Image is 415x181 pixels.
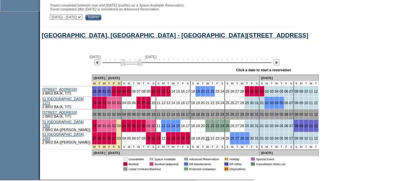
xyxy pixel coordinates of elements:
a: 31 [255,136,259,140]
a: 05 [280,112,283,116]
a: 03 [270,89,274,93]
a: 14 [171,101,175,105]
a: 20 [201,136,205,140]
a: 31 [102,136,106,140]
a: 08 [294,136,298,140]
a: 08 [142,89,146,93]
td: T [235,81,240,86]
a: 19 [196,89,200,93]
td: M [127,81,132,86]
a: 12 [314,136,318,140]
a: 09 [146,136,150,140]
a: 12 [314,101,318,105]
a: 04 [275,112,279,116]
a: 16 [181,136,185,140]
a: 06 [132,136,136,140]
a: 18 [191,136,195,140]
a: 31 [102,124,106,128]
a: 23 [215,89,219,93]
a: 09 [146,112,150,116]
a: 09 [299,136,303,140]
a: 09 [299,112,303,116]
a: 30 [250,101,254,105]
a: 06 [132,101,136,105]
a: 29 [245,89,249,93]
a: 15 [176,136,180,140]
a: 01 [260,136,264,140]
td: T [176,81,181,86]
a: 11 [309,136,313,140]
a: 13 [166,101,170,105]
a: 08 [294,112,298,116]
a: 26 [230,124,234,128]
a: 18 [191,89,195,93]
a: 29 [93,101,96,105]
a: 08 [142,124,146,128]
a: 07 [289,89,293,93]
a: 19 [196,101,200,105]
td: [DATE] [259,75,318,81]
a: 02 [112,136,116,140]
td: New Year's [92,81,97,86]
a: 05 [280,89,283,93]
a: [STREET_ADDRESS] [42,87,77,91]
td: S [289,81,294,86]
td: T [132,81,136,86]
a: 29 [245,136,249,140]
a: 02 [265,124,269,128]
a: 01 [260,89,264,93]
td: New Year's [112,81,116,86]
td: W [136,81,141,86]
img: Next [273,59,280,65]
a: 20 [201,89,205,93]
a: 31 [255,112,259,116]
td: [DATE] [107,75,260,81]
a: 07 [137,124,141,128]
a: 03 [117,124,121,128]
a: 12 [161,124,165,128]
a: 06 [132,89,136,93]
a: 08 [142,136,146,140]
a: 03 [270,136,274,140]
a: 51 [GEOGRAPHIC_DATA] 1262 [42,120,84,128]
td: T [269,81,274,86]
a: 17 [186,112,190,116]
a: 23 [215,112,219,116]
div: Click a date to start a reservation [236,68,291,72]
span: [DATE] [145,55,156,59]
a: 11 [156,112,160,116]
a: 12 [161,89,165,93]
a: 04 [275,101,279,105]
a: 03 [270,124,274,128]
a: 31 [255,101,259,105]
td: M [299,81,304,86]
a: 22 [211,112,215,116]
td: M [161,81,166,86]
a: 11 [156,101,160,105]
a: 25 [225,112,229,116]
a: 26 [230,136,234,140]
a: 19 [196,124,200,128]
td: S [294,81,299,86]
a: 13 [166,89,170,93]
td: F [215,81,220,86]
a: 28 [240,101,244,105]
a: 26 [230,89,234,93]
a: 10 [304,136,308,140]
a: 04 [122,89,126,93]
td: M [230,81,235,86]
td: 2 BR/2 BA (K, T/T) [42,109,92,120]
a: 16 [181,89,185,93]
a: 14 [171,124,175,128]
a: 01 [260,101,264,105]
a: 06 [284,124,288,128]
a: 06 [284,101,288,105]
a: 26 [230,101,234,105]
a: 08 [294,124,298,128]
a: 17 [186,101,190,105]
a: 08 [294,101,298,105]
td: S [254,81,259,86]
a: 02 [112,112,116,116]
a: 13 [166,124,170,128]
a: 30 [250,112,254,116]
